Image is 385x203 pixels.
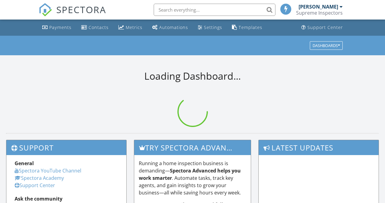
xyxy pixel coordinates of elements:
div: Settings [204,24,222,30]
p: Running a home inspection business is demanding— . Automate tasks, track key agents, and gain ins... [139,160,246,196]
a: Support Center [15,182,55,189]
div: Metrics [126,24,142,30]
button: Dashboards [310,41,343,50]
span: SPECTORA [56,3,106,16]
h3: Latest Updates [259,140,379,155]
div: [PERSON_NAME] [299,4,338,10]
a: Spectora Academy [15,175,64,181]
input: Search everything... [154,4,275,16]
a: Templates [229,22,265,33]
a: Payments [40,22,74,33]
a: Metrics [116,22,145,33]
div: Automations [159,24,188,30]
div: Dashboards [313,43,340,48]
div: Templates [239,24,262,30]
div: Contacts [89,24,109,30]
a: SPECTORA [39,8,106,21]
div: Payments [49,24,72,30]
a: Contacts [79,22,111,33]
a: Spectora YouTube Channel [15,167,81,174]
img: The Best Home Inspection Software - Spectora [39,3,52,16]
div: Ask the community [15,195,118,202]
h3: Support [6,140,126,155]
strong: General [15,160,34,167]
h3: Try spectora advanced [DATE] [134,140,250,155]
a: Settings [195,22,225,33]
div: Support Center [307,24,343,30]
div: Supreme Inspectors [296,10,343,16]
a: Automations (Basic) [150,22,191,33]
strong: Spectora Advanced helps you work smarter [139,167,241,181]
a: Support Center [299,22,345,33]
